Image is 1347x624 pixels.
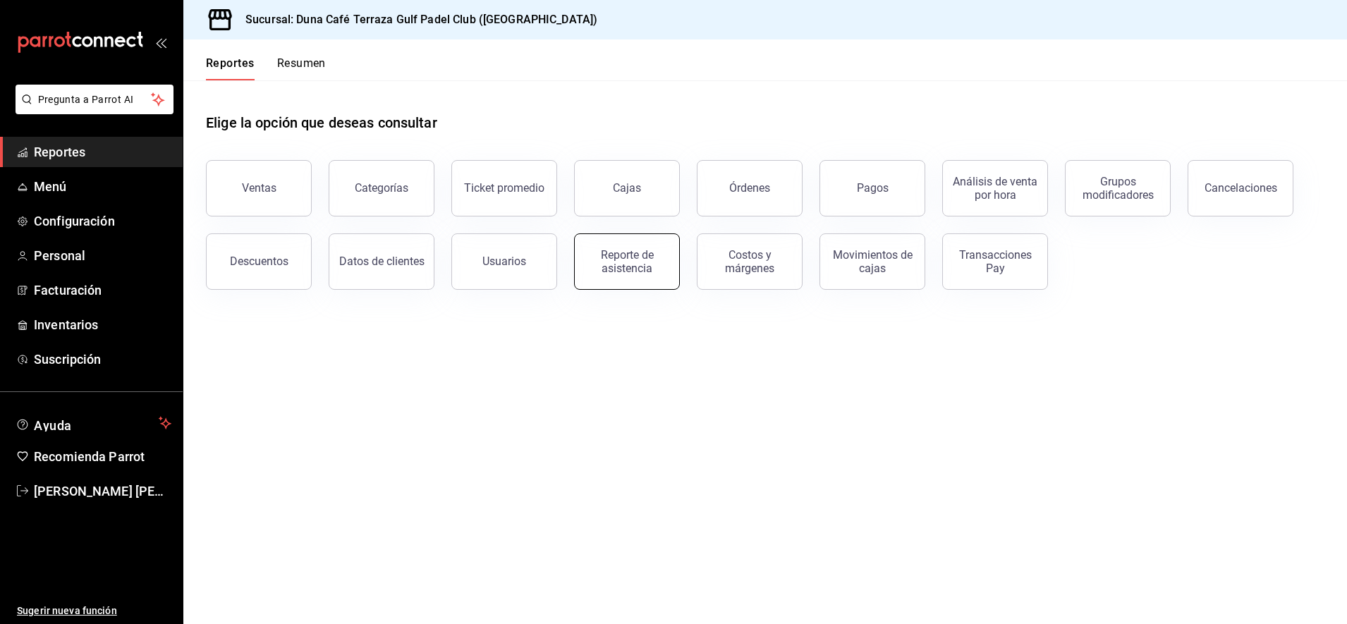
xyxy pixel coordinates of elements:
span: Reportes [34,142,171,161]
button: Pregunta a Parrot AI [16,85,173,114]
span: [PERSON_NAME] [PERSON_NAME] [34,482,171,501]
span: Pregunta a Parrot AI [38,92,152,107]
button: Resumen [277,56,326,80]
div: Ventas [242,181,276,195]
button: Análisis de venta por hora [942,160,1048,216]
button: Transacciones Pay [942,233,1048,290]
button: Órdenes [697,160,803,216]
button: Categorías [329,160,434,216]
span: Ayuda [34,415,153,432]
div: Categorías [355,181,408,195]
div: Costos y márgenes [706,248,793,275]
a: Pregunta a Parrot AI [10,102,173,117]
div: Movimientos de cajas [829,248,916,275]
div: Cajas [613,180,642,197]
button: Cancelaciones [1188,160,1293,216]
div: Descuentos [230,255,288,268]
span: Configuración [34,212,171,231]
button: Reporte de asistencia [574,233,680,290]
span: Suscripción [34,350,171,369]
button: Reportes [206,56,255,80]
div: Usuarios [482,255,526,268]
div: Datos de clientes [339,255,425,268]
h3: Sucursal: Duna Café Terraza Gulf Padel Club ([GEOGRAPHIC_DATA]) [234,11,597,28]
div: Análisis de venta por hora [951,175,1039,202]
div: Ticket promedio [464,181,544,195]
a: Cajas [574,160,680,216]
h1: Elige la opción que deseas consultar [206,112,437,133]
button: Pagos [819,160,925,216]
button: Ventas [206,160,312,216]
button: open_drawer_menu [155,37,166,48]
button: Ticket promedio [451,160,557,216]
button: Movimientos de cajas [819,233,925,290]
span: Inventarios [34,315,171,334]
span: Menú [34,177,171,196]
button: Grupos modificadores [1065,160,1171,216]
div: Cancelaciones [1205,181,1277,195]
div: Órdenes [729,181,770,195]
button: Descuentos [206,233,312,290]
span: Sugerir nueva función [17,604,171,618]
button: Usuarios [451,233,557,290]
div: Grupos modificadores [1074,175,1162,202]
button: Costos y márgenes [697,233,803,290]
div: navigation tabs [206,56,326,80]
div: Transacciones Pay [951,248,1039,275]
span: Facturación [34,281,171,300]
span: Personal [34,246,171,265]
div: Pagos [857,181,889,195]
div: Reporte de asistencia [583,248,671,275]
span: Recomienda Parrot [34,447,171,466]
button: Datos de clientes [329,233,434,290]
